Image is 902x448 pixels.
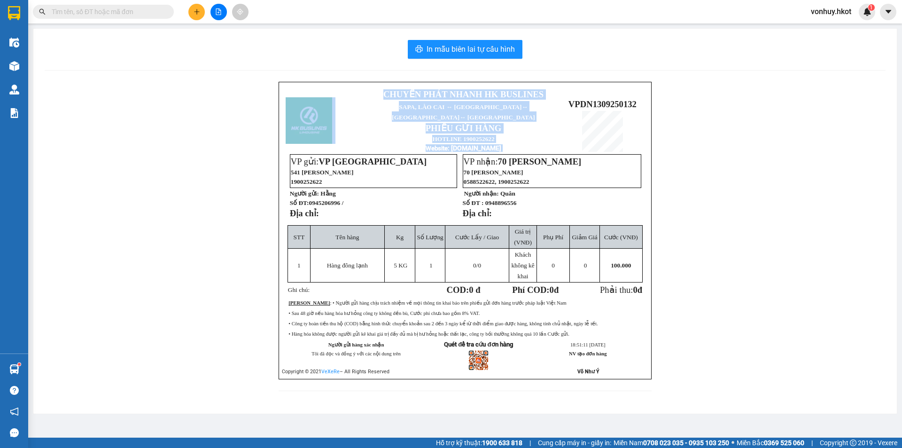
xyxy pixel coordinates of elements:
[803,6,859,17] span: vonhuy.hkot
[570,342,605,347] span: 18:51:11 [DATE]
[9,364,19,374] img: warehouse-icon
[18,363,21,366] sup: 1
[39,8,46,15] span: search
[288,311,480,316] span: • Sau 48 giờ nếu hàng hóa hư hỏng công ty không đền bù, Cước phí chưa bao gồm 8% VAT.
[392,103,535,121] span: SAPA, LÀO CAI ↔ [GEOGRAPHIC_DATA]
[288,286,310,293] span: Ghi chú:
[529,438,531,448] span: |
[604,234,638,241] span: Cước (VNĐ)
[552,262,555,269] span: 0
[577,369,599,375] strong: Võ Như Ý
[459,114,535,121] span: ↔ [GEOGRAPHIC_DATA]
[464,169,523,176] span: 70 [PERSON_NAME]
[464,157,582,166] span: VP nhận:
[850,440,856,446] span: copyright
[309,199,343,206] span: 0945206996 /
[600,285,642,295] span: Phải thu:
[538,438,611,448] span: Cung cấp máy in - giấy in:
[210,4,227,20] button: file-add
[764,439,804,447] strong: 0369 525 060
[417,234,443,241] span: Số Lượng
[572,234,597,241] span: Giảm Giá
[9,38,19,47] img: warehouse-icon
[291,178,322,185] span: 1900252622
[291,169,354,176] span: 541 [PERSON_NAME]
[286,97,332,144] img: logo
[188,4,205,20] button: plus
[429,262,433,269] span: 1
[215,8,222,15] span: file-add
[232,4,249,20] button: aim
[436,438,522,448] span: Hỗ trợ kỹ thuật:
[500,190,515,197] span: Quân
[884,8,893,16] span: caret-down
[463,208,492,218] strong: Địa chỉ:
[383,89,544,99] strong: CHUYỂN PHÁT NHANH HK BUSLINES
[291,157,427,166] span: VP gửi:
[514,228,532,246] span: Giá trị (VNĐ)
[427,43,515,55] span: In mẫu biên lai tự cấu hình
[290,190,319,197] strong: Người gửi:
[863,8,871,16] img: icon-new-feature
[444,341,513,348] strong: Quét để tra cứu đơn hàng
[10,428,19,437] span: message
[288,300,566,306] span: : • Người gửi hàng chịu trách nhiệm về mọi thông tin khai báo trên phiếu gửi đơn hàng trước pháp ...
[415,45,423,54] span: printer
[469,285,480,295] span: 0 đ
[611,262,631,269] span: 100.000
[426,123,502,133] strong: PHIẾU GỬI HÀNG
[870,4,873,11] span: 1
[288,331,569,337] span: • Hàng hóa không được người gửi kê khai giá trị đầy đủ mà bị hư hỏng hoặc thất lạc, công ty bồi t...
[638,285,642,295] span: đ
[737,438,804,448] span: Miền Bắc
[482,439,522,447] strong: 1900 633 818
[328,342,384,347] strong: Người gửi hàng xác nhận
[282,369,389,375] span: Copyright © 2021 – All Rights Reserved
[237,8,243,15] span: aim
[52,7,163,17] input: Tìm tên, số ĐT hoặc mã đơn
[194,8,200,15] span: plus
[731,441,734,445] span: ⚪️
[512,285,559,295] strong: Phí COD: đ
[288,321,598,326] span: • Công ty hoàn tiền thu hộ (COD) bằng hình thức chuyển khoản sau 2 đến 3 ngày kể từ thời điểm gia...
[335,234,359,241] span: Tên hàng
[9,85,19,94] img: warehouse-icon
[294,234,305,241] span: STT
[8,6,20,20] img: logo-vxr
[811,438,813,448] span: |
[569,351,607,356] strong: NV tạo đơn hàng
[464,178,529,185] span: 0588522622, 1900252622
[485,199,517,206] span: 0948896556
[426,145,448,152] span: Website
[473,262,481,269] span: /0
[392,103,535,121] span: ↔ [GEOGRAPHIC_DATA]
[10,386,19,395] span: question-circle
[511,251,534,280] span: Khách không kê khai
[633,285,637,295] span: 0
[432,135,494,142] strong: HOTLINE 1900252622
[543,234,563,241] span: Phụ Phí
[463,199,484,206] strong: Số ĐT :
[464,190,499,197] strong: Người nhận:
[288,300,330,306] strong: [PERSON_NAME]
[455,234,499,241] span: Cước Lấy / Giao
[290,199,343,206] strong: Số ĐT:
[394,262,407,269] span: 5 KG
[473,262,476,269] span: 0
[319,157,427,166] span: VP [GEOGRAPHIC_DATA]
[396,234,404,241] span: Kg
[643,439,729,447] strong: 0708 023 035 - 0935 103 250
[311,351,401,356] span: Tôi đã đọc và đồng ý với các nội dung trên
[9,61,19,71] img: warehouse-icon
[408,40,522,59] button: printerIn mẫu biên lai tự cấu hình
[297,262,301,269] span: 1
[584,262,587,269] span: 0
[320,190,335,197] span: Hằng
[614,438,729,448] span: Miền Nam
[9,108,19,118] img: solution-icon
[868,4,875,11] sup: 1
[880,4,896,20] button: caret-down
[498,157,582,166] span: 70 [PERSON_NAME]
[10,407,19,416] span: notification
[290,208,319,218] strong: Địa chỉ:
